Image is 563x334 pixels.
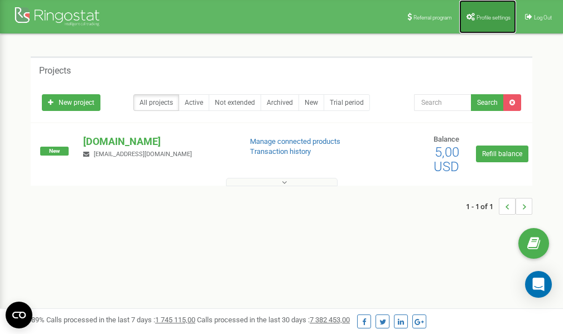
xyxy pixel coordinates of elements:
[413,14,452,21] span: Referral program
[133,94,179,111] a: All projects
[83,134,232,149] p: [DOMAIN_NAME]
[534,14,552,21] span: Log Out
[39,66,71,76] h5: Projects
[310,316,350,324] u: 7 382 453,00
[414,94,471,111] input: Search
[299,94,324,111] a: New
[179,94,209,111] a: Active
[42,94,100,111] a: New project
[46,316,195,324] span: Calls processed in the last 7 days :
[40,147,69,156] span: New
[209,94,261,111] a: Not extended
[471,94,504,111] button: Search
[94,151,192,158] span: [EMAIL_ADDRESS][DOMAIN_NAME]
[525,271,552,298] div: Open Intercom Messenger
[6,302,32,328] button: Open CMP widget
[155,316,195,324] u: 1 745 115,00
[250,147,311,156] a: Transaction history
[476,146,528,162] a: Refill balance
[466,198,499,215] span: 1 - 1 of 1
[197,316,350,324] span: Calls processed in the last 30 days :
[250,137,340,146] a: Manage connected products
[324,94,370,111] a: Trial period
[434,135,459,143] span: Balance
[434,144,459,175] span: 5,00 USD
[261,94,299,111] a: Archived
[477,14,511,21] span: Profile settings
[466,187,532,226] nav: ...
